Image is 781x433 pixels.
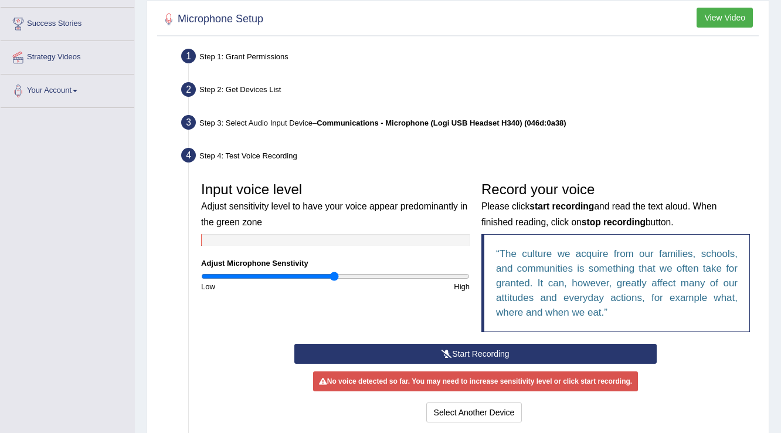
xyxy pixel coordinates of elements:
b: stop recording [582,217,646,227]
button: View Video [697,8,753,28]
h3: Input voice level [201,182,470,228]
q: The culture we acquire from our families, schools, and communities is something that we often tak... [496,248,738,318]
label: Adjust Microphone Senstivity [201,258,308,269]
div: Step 4: Test Voice Recording [176,144,763,170]
small: Adjust sensitivity level to have your voice appear predominantly in the green zone [201,201,467,226]
button: Start Recording [294,344,656,364]
a: Success Stories [1,8,134,37]
small: Please click and read the text aloud. When finished reading, click on button. [481,201,717,226]
button: Select Another Device [426,402,522,422]
h3: Record your voice [481,182,750,228]
a: Strategy Videos [1,41,134,70]
div: Step 3: Select Audio Input Device [176,111,763,137]
div: Step 1: Grant Permissions [176,45,763,71]
div: High [335,281,476,292]
div: Low [195,281,335,292]
a: Your Account [1,75,134,104]
div: Step 2: Get Devices List [176,79,763,104]
span: – [313,119,566,127]
h2: Microphone Setup [160,11,263,28]
div: No voice detected so far. You may need to increase sensitivity level or click start recording. [313,371,638,391]
b: Communications - Microphone (Logi USB Headset H340) (046d:0a38) [317,119,566,127]
b: start recording [529,201,594,211]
